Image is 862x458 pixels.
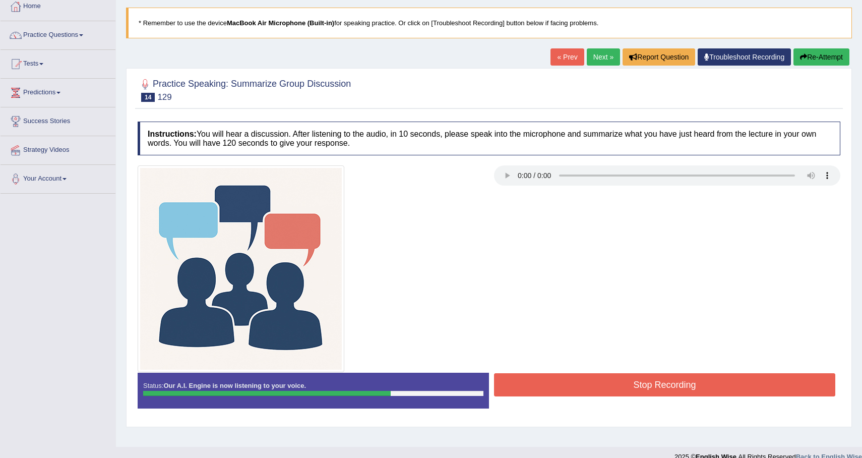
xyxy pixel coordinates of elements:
[1,136,115,161] a: Strategy Videos
[138,373,489,408] div: Status:
[1,79,115,104] a: Predictions
[550,48,584,66] a: « Prev
[793,48,849,66] button: Re-Attempt
[494,373,835,396] button: Stop Recording
[698,48,791,66] a: Troubleshoot Recording
[1,165,115,190] a: Your Account
[148,130,197,138] b: Instructions:
[138,77,351,102] h2: Practice Speaking: Summarize Group Discussion
[138,122,840,155] h4: You will hear a discussion. After listening to the audio, in 10 seconds, please speak into the mi...
[126,8,852,38] blockquote: * Remember to use the device for speaking practice. Or click on [Troubleshoot Recording] button b...
[1,107,115,133] a: Success Stories
[163,382,306,389] strong: Our A.I. Engine is now listening to your voice.
[227,19,334,27] b: MacBook Air Microphone (Built-in)
[623,48,695,66] button: Report Question
[157,92,171,102] small: 129
[587,48,620,66] a: Next »
[141,93,155,102] span: 14
[1,50,115,75] a: Tests
[1,21,115,46] a: Practice Questions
